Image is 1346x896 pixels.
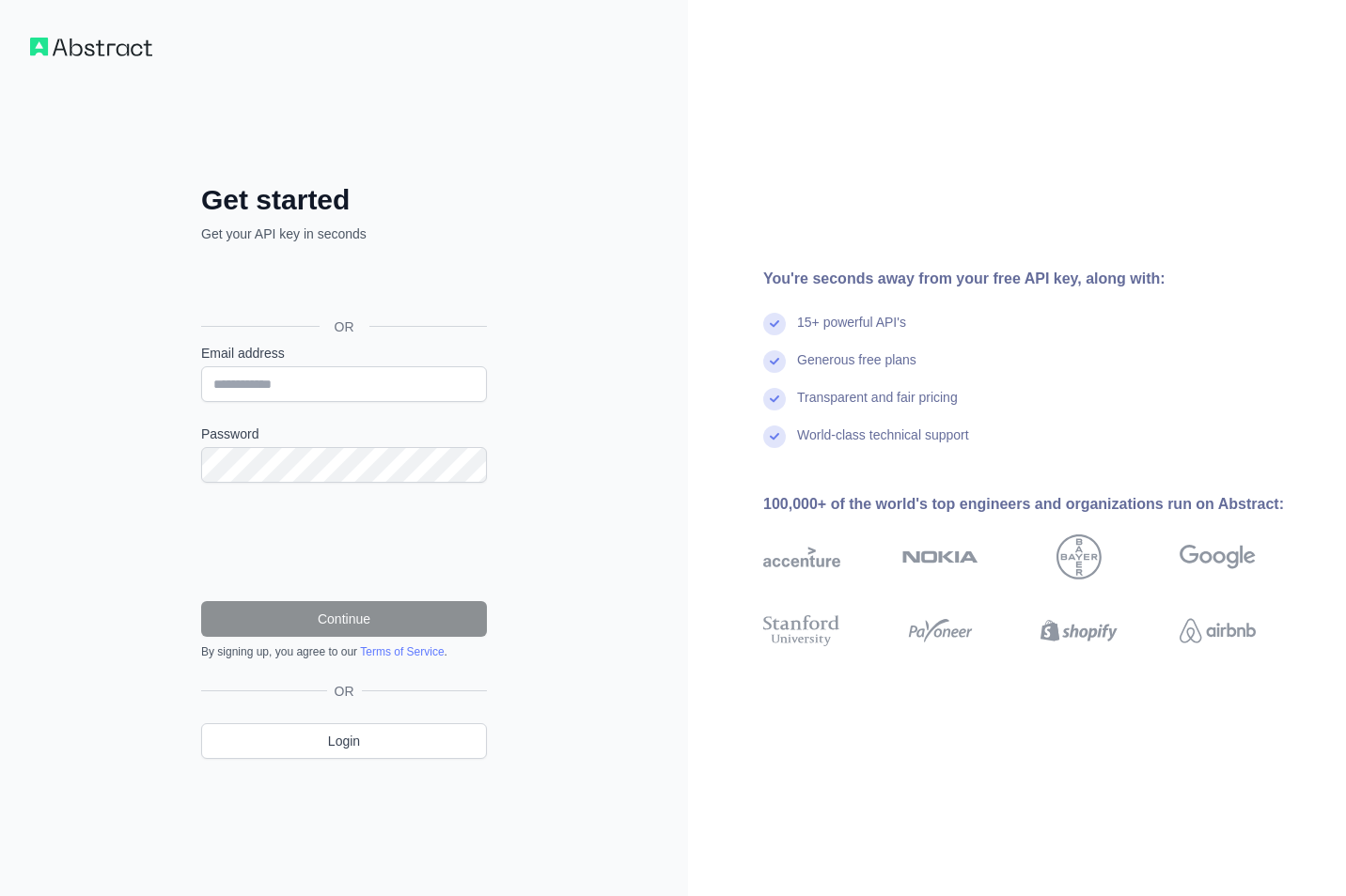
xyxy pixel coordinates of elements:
span: OR [320,317,369,336]
iframe: reCAPTCHA [201,505,487,579]
div: You're seconds away from your free API key, along with: [763,268,1316,290]
img: shopify [1041,611,1118,650]
div: 15+ powerful API's [797,313,906,350]
img: google [1180,534,1257,579]
img: bayer [1056,534,1102,579]
div: World-class technical support [797,425,969,463]
img: check mark [763,350,786,373]
div: By signing up, you agree to our . [201,644,487,659]
img: airbnb [1180,611,1257,650]
img: accenture [763,534,840,579]
div: Transparent and fair pricing [797,388,958,425]
label: Email address [201,344,487,363]
div: Generous free plans [797,350,916,388]
img: check mark [763,425,786,448]
iframe: Knop Inloggen met Google [192,264,493,305]
img: payoneer [902,611,979,650]
div: 100,000+ of the world's top engineers and organizations run on Abstract: [763,493,1316,516]
img: check mark [763,313,786,335]
img: Workflow [30,38,152,56]
h2: Get started [201,183,487,217]
a: Terms of Service [360,645,444,658]
a: Login [201,723,487,759]
button: Continue [201,601,487,637]
img: nokia [902,534,979,579]
span: OR [327,682,362,701]
img: check mark [763,388,786,410]
img: stanford university [763,611,840,650]
p: Get your API key in seconds [201,224,487,243]
label: Password [201,425,487,443]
